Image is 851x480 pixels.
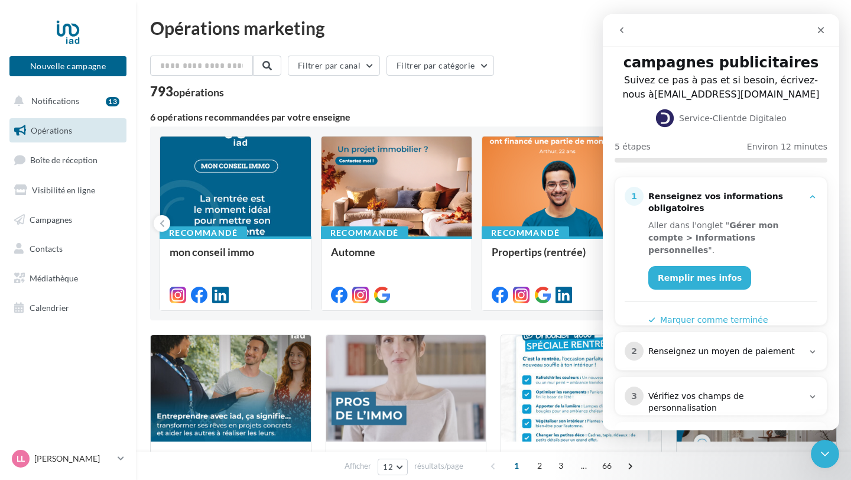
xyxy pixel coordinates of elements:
div: Automne [331,246,463,270]
button: Filtrer par catégorie [386,56,494,76]
span: Campagnes [30,214,72,224]
div: Recommandé [482,226,569,239]
span: Visibilité en ligne [32,185,95,195]
div: mon conseil immo [170,246,301,270]
div: Opérations marketing [150,19,837,37]
span: 2 [530,456,549,475]
div: 13 [106,97,119,106]
div: 6 opérations recommandées par votre enseigne [150,112,818,122]
div: Recommandé [160,226,247,239]
span: Notifications [31,96,79,106]
button: Nouvelle campagne [9,56,126,76]
iframe: Intercom live chat [811,440,839,468]
a: LL [PERSON_NAME] [9,447,126,470]
a: Opérations [7,118,129,143]
div: opérations [173,87,224,98]
span: 3 [551,456,570,475]
span: Boîte de réception [30,155,98,165]
span: ... [574,456,593,475]
p: [PERSON_NAME] [34,453,113,465]
span: LL [17,453,25,465]
div: 793 [150,85,224,98]
div: Recommandé [321,226,408,239]
span: Opérations [31,125,72,135]
span: 66 [597,456,617,475]
button: Filtrer par canal [288,56,380,76]
span: Calendrier [30,303,69,313]
span: 1 [507,456,526,475]
span: Contacts [30,244,63,254]
span: Médiathèque [30,273,78,283]
a: Calendrier [7,296,129,320]
div: Propertips (rentrée) [492,246,623,270]
iframe: Intercom live chat [603,14,839,430]
button: Notifications 13 [7,89,124,113]
a: Médiathèque [7,266,129,291]
span: Afficher [345,460,371,472]
span: résultats/page [414,460,463,472]
button: 12 [378,459,408,475]
a: Contacts [7,236,129,261]
a: Campagnes [7,207,129,232]
a: Visibilité en ligne [7,178,129,203]
a: Boîte de réception [7,147,129,173]
span: 12 [383,462,393,472]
